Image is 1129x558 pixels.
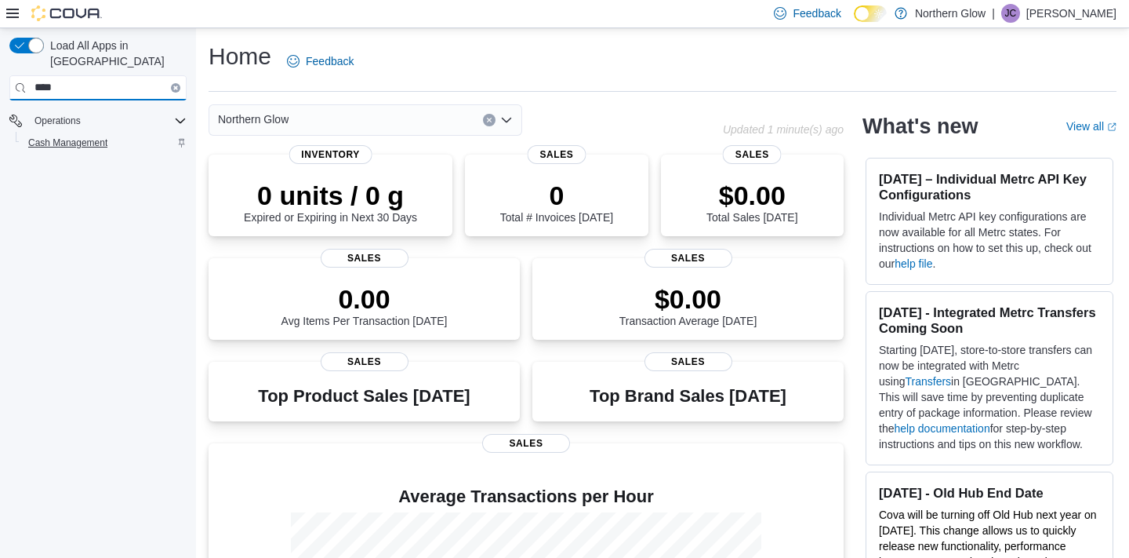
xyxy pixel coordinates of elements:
nav: Complex example [9,104,187,195]
a: Feedback [281,46,360,77]
div: Expired or Expiring in Next 30 Days [244,180,417,224]
span: Cash Management [22,133,187,152]
h3: [DATE] – Individual Metrc API Key Configurations [879,171,1100,202]
span: Inventory [289,145,372,164]
p: 0 [500,180,613,211]
h3: [DATE] - Integrated Metrc Transfers Coming Soon [879,305,1100,336]
h4: Average Transactions per Hour [221,487,831,506]
span: Operations [34,115,81,127]
span: Sales [644,249,732,268]
span: Sales [482,434,570,453]
a: Cash Management [22,133,114,152]
h3: Top Brand Sales [DATE] [590,387,786,406]
a: Transfers [905,375,951,388]
p: Updated 1 minute(s) ago [723,123,844,136]
p: $0.00 [619,283,757,315]
button: Operations [3,110,193,132]
a: help documentation [894,422,989,435]
div: Total Sales [DATE] [706,180,797,224]
span: Sales [644,352,732,371]
button: Clear input [483,114,496,126]
span: Load All Apps in [GEOGRAPHIC_DATA] [44,38,187,69]
span: Sales [321,352,408,371]
p: 0 units / 0 g [244,180,417,211]
span: Dark Mode [854,22,855,23]
span: Northern Glow [218,110,289,129]
p: Individual Metrc API key configurations are now available for all Metrc states. For instructions ... [879,209,1100,272]
p: | [992,4,995,23]
span: Cash Management [28,137,107,149]
span: Sales [723,145,782,164]
div: Avg Items Per Transaction [DATE] [281,283,448,327]
span: JC [1005,4,1017,23]
p: [PERSON_NAME] [1026,4,1116,23]
input: Dark Mode [854,5,887,22]
h3: [DATE] - Old Hub End Date [879,485,1100,501]
h1: Home [209,41,271,72]
div: Total # Invoices [DATE] [500,180,613,224]
p: $0.00 [706,180,797,211]
button: Open list of options [500,114,513,126]
h2: What's new [862,114,978,139]
span: Feedback [306,53,354,69]
button: Cash Management [16,132,193,154]
button: Operations [28,111,87,130]
div: Jesse Cettina [1001,4,1020,23]
p: 0.00 [281,283,448,315]
a: help file [895,257,932,270]
h3: Top Product Sales [DATE] [258,387,470,406]
p: Starting [DATE], store-to-store transfers can now be integrated with Metrc using in [GEOGRAPHIC_D... [879,342,1100,452]
span: Sales [321,249,408,268]
svg: External link [1107,122,1116,132]
p: Northern Glow [915,4,986,23]
span: Sales [527,145,586,164]
span: Operations [28,111,187,130]
div: Transaction Average [DATE] [619,283,757,327]
span: Feedback [793,5,840,21]
a: View allExternal link [1066,120,1116,133]
img: Cova [31,5,102,21]
button: Clear input [171,83,180,93]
